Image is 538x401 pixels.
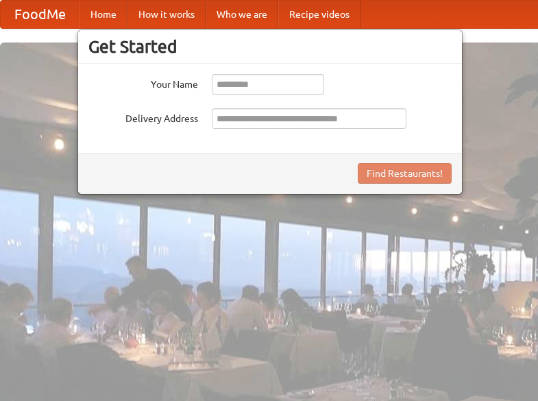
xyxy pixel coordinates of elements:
[127,1,206,28] a: How it works
[88,108,198,125] label: Delivery Address
[80,1,127,28] a: Home
[1,1,80,28] a: FoodMe
[206,1,278,28] a: Who we are
[88,36,452,57] h3: Get Started
[278,1,360,28] a: Recipe videos
[88,74,198,91] label: Your Name
[358,163,452,184] button: Find Restaurants!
